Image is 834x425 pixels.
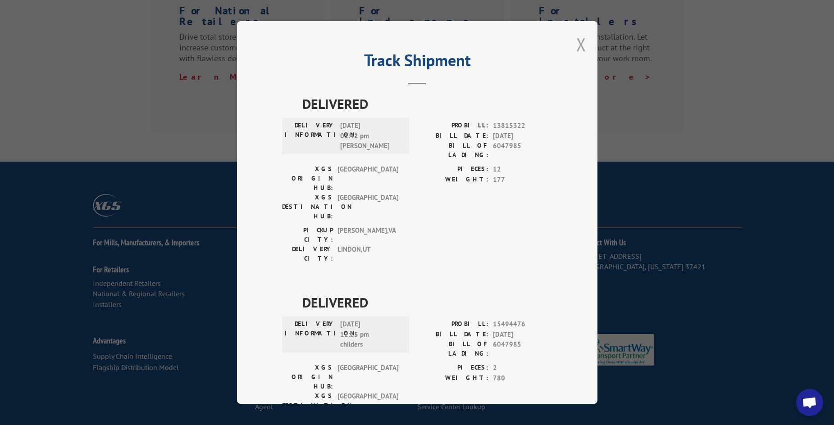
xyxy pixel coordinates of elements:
[493,121,552,131] span: 13815322
[576,32,586,56] button: Close modal
[340,121,401,151] span: [DATE] 01:42 pm [PERSON_NAME]
[493,373,552,384] span: 780
[417,373,488,384] label: WEIGHT:
[337,244,398,263] span: LINDON , UT
[417,175,488,185] label: WEIGHT:
[337,226,398,244] span: [PERSON_NAME] , VA
[282,54,552,71] h2: Track Shipment
[282,226,333,244] label: PICKUP CITY:
[282,363,333,391] label: XGS ORIGIN HUB:
[493,131,552,141] span: [DATE]
[417,141,488,160] label: BILL OF LADING:
[285,319,336,350] label: DELIVERY INFORMATION:
[493,339,552,358] span: 6047985
[337,164,398,193] span: [GEOGRAPHIC_DATA]
[417,330,488,340] label: BILL DATE:
[337,363,398,391] span: [GEOGRAPHIC_DATA]
[493,319,552,330] span: 15494476
[282,193,333,221] label: XGS DESTINATION HUB:
[493,175,552,185] span: 177
[796,389,823,416] div: Open chat
[493,164,552,175] span: 12
[493,330,552,340] span: [DATE]
[302,292,552,312] span: DELIVERED
[493,141,552,160] span: 6047985
[417,121,488,131] label: PROBILL:
[302,94,552,114] span: DELIVERED
[337,391,398,420] span: [GEOGRAPHIC_DATA]
[282,244,333,263] label: DELIVERY CITY:
[417,131,488,141] label: BILL DATE:
[417,164,488,175] label: PIECES:
[417,363,488,373] label: PIECES:
[417,319,488,330] label: PROBILL:
[417,339,488,358] label: BILL OF LADING:
[340,319,401,350] span: [DATE] 12:25 pm childers
[282,391,333,420] label: XGS DESTINATION HUB:
[493,363,552,373] span: 2
[337,193,398,221] span: [GEOGRAPHIC_DATA]
[285,121,336,151] label: DELIVERY INFORMATION:
[282,164,333,193] label: XGS ORIGIN HUB:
